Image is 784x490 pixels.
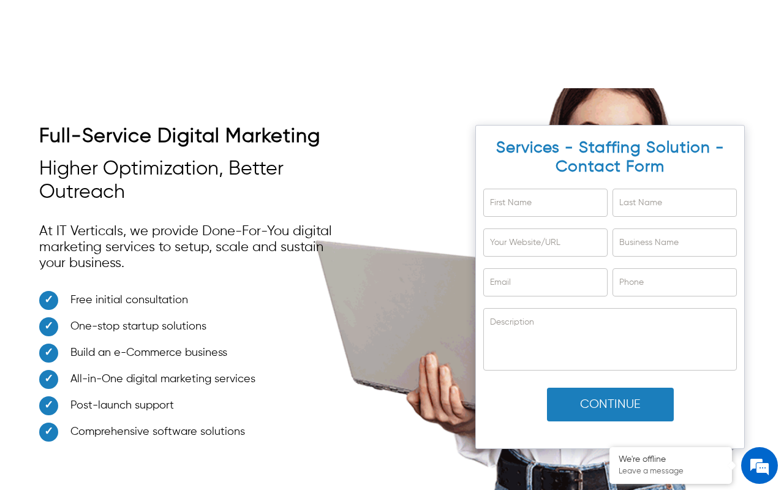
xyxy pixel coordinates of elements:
[619,467,723,477] p: Leave a message
[70,424,245,440] span: Comprehensive software solutions
[21,73,51,80] img: logo_Zg8I0qSkbAqR2WFHt3p6CTuqpyXMFPubPcD2OT02zFN43Cy9FUNNG3NEPhM_Q1qe_.png
[26,154,214,278] span: We are offline. Please leave us a message.
[179,377,222,394] em: Submit
[70,345,227,361] span: Build an e-Commerce business
[64,69,206,85] div: Leave a message
[70,398,174,414] span: Post-launch support
[39,125,336,154] h2: Full-Service Digital Marketing
[6,334,233,377] textarea: Type your message and click 'Submit'
[619,454,723,465] div: We're offline
[39,157,336,204] h3: Higher Optimization, Better Outreach
[476,132,744,184] h2: Services - Staffing Solution - Contact Form
[85,322,93,329] img: salesiqlogo_leal7QplfZFryJ6FIlVepeu7OftD7mt8q6exU6-34PB8prfIgodN67KcxXM9Y7JQ_.png
[39,217,336,277] p: At IT Verticals, we provide Done-For-You digital marketing services to setup, scale and sustain y...
[201,6,230,36] div: Minimize live chat window
[70,371,255,388] span: All-in-One digital marketing services
[70,318,206,335] span: One-stop startup solutions
[96,321,156,330] em: Driven by SalesIQ
[547,388,674,421] button: Continue
[70,292,188,309] span: Free initial consultation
